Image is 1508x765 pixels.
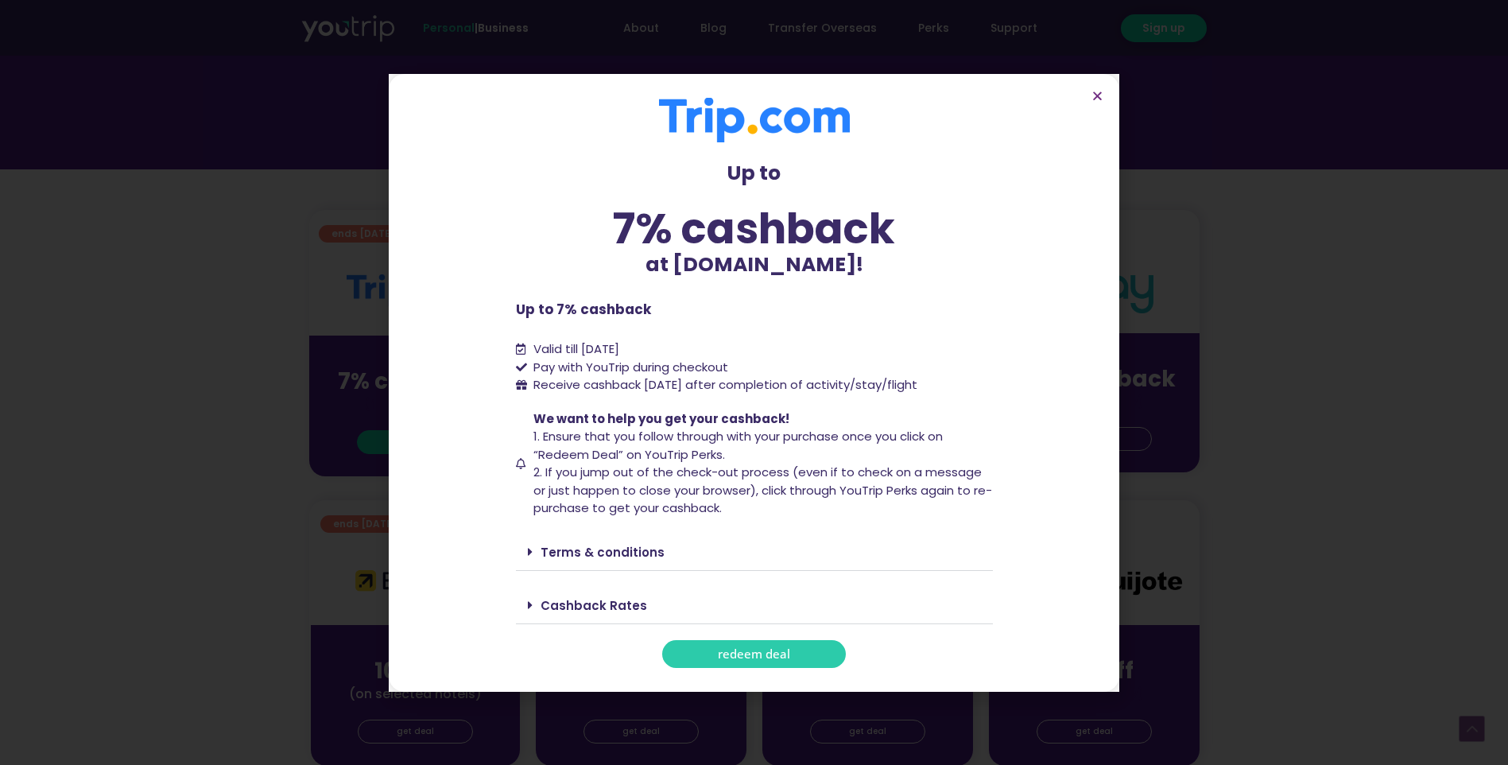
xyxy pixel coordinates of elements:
span: Pay with YouTrip during checkout [529,359,728,377]
p: at [DOMAIN_NAME]! [516,250,993,280]
a: Close [1091,90,1103,102]
span: 1. Ensure that you follow through with your purchase once you click on “Redeem Deal” on YouTrip P... [533,428,943,463]
div: Terms & conditions [516,534,993,571]
b: Up to 7% cashback [516,300,651,319]
a: Cashback Rates [541,597,647,614]
a: redeem deal [662,640,846,668]
span: Receive cashback [DATE] after completion of activity/stay/flight [533,376,917,393]
span: 2. If you jump out of the check-out process (even if to check on a message or just happen to clos... [533,464,992,516]
span: redeem deal [718,648,790,660]
p: Up to [516,158,993,188]
a: Terms & conditions [541,544,665,561]
div: 7% cashback [516,208,993,250]
span: Valid till [DATE] [533,340,619,357]
span: We want to help you get your cashback! [533,410,789,427]
div: Cashback Rates [516,587,993,624]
